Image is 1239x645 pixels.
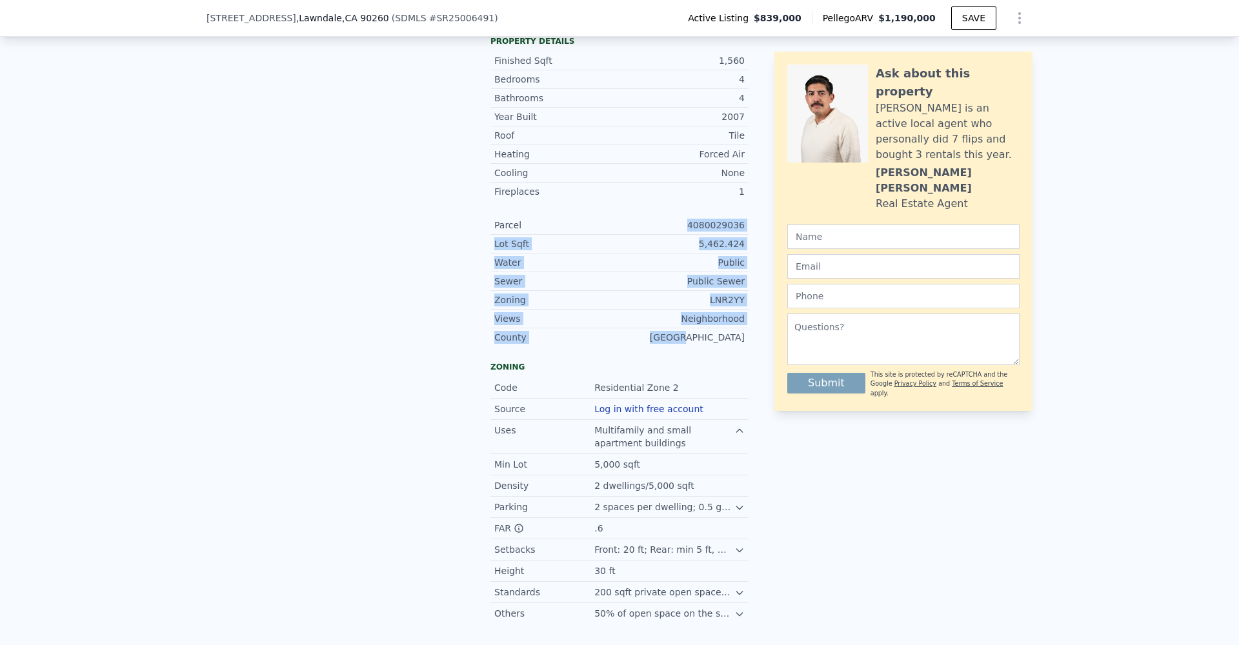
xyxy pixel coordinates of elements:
div: Uses [494,424,594,437]
input: Email [787,254,1020,279]
button: Show Options [1007,5,1032,31]
div: 1 [619,185,745,198]
a: Terms of Service [952,380,1003,387]
div: 2 spaces per dwelling; 0.5 guest space per dwelling [594,501,734,513]
div: Code [494,381,594,394]
div: Zoning [490,362,749,372]
div: Lot Sqft [494,237,619,250]
div: Public [619,256,745,269]
span: [STREET_ADDRESS] [206,12,296,25]
div: Property details [490,36,749,46]
div: 1,560 [619,54,745,67]
div: .6 [594,522,605,535]
button: SAVE [951,6,996,30]
span: SDMLS [395,13,426,23]
a: Privacy Policy [894,380,936,387]
div: 5,462.424 [619,237,745,250]
div: 200 sqft private open space per dwelling; 6 ft building separation [594,586,734,599]
div: Front: 20 ft; Rear: min 5 ft, avg 10 ft; Side: 3 ft for 1-2 dwellings, 5 ft for 3+ dwellings [594,543,734,556]
div: Density [494,479,594,492]
div: This site is protected by reCAPTCHA and the Google and apply. [871,370,1020,398]
div: 2 dwellings/5,000 sqft [594,479,697,492]
div: Others [494,607,594,620]
div: FAR [494,522,594,535]
div: Forced Air [619,148,745,161]
div: Setbacks [494,543,594,556]
span: $1,190,000 [878,13,936,23]
div: Zoning [494,293,619,306]
div: None [619,166,745,179]
div: [GEOGRAPHIC_DATA] [619,331,745,344]
div: 4 [619,73,745,86]
div: 4080029036 [619,219,745,232]
div: Bedrooms [494,73,619,86]
div: Residential Zone 2 [594,381,681,394]
div: ( ) [392,12,498,25]
div: Real Estate Agent [876,196,968,212]
div: Source [494,402,594,415]
span: , CA 90260 [342,13,389,23]
div: LNR2YY [619,293,745,306]
div: Water [494,256,619,269]
div: Parking [494,501,594,513]
button: Log in with free account [594,404,703,414]
div: Tile [619,129,745,142]
div: Bathrooms [494,92,619,104]
div: Fireplaces [494,185,619,198]
span: # SR25006491 [429,13,495,23]
input: Name [787,224,1020,249]
div: 50% of open space on the second floor [594,607,734,620]
div: Sewer [494,275,619,288]
div: Parcel [494,219,619,232]
div: County [494,331,619,344]
span: $839,000 [754,12,801,25]
div: Min Lot [494,458,594,471]
div: 2007 [619,110,745,123]
div: Standards [494,586,594,599]
div: Neighborhood [619,312,745,325]
div: 5,000 sqft [594,458,643,471]
span: , Lawndale [296,12,389,25]
div: Year Built [494,110,619,123]
div: Multifamily and small apartment buildings [594,424,734,450]
div: Height [494,564,594,577]
input: Phone [787,284,1020,308]
div: Ask about this property [876,64,1020,101]
span: Pellego ARV [823,12,879,25]
div: Finished Sqft [494,54,619,67]
div: Views [494,312,619,325]
div: [PERSON_NAME] is an active local agent who personally did 7 flips and bought 3 rentals this year. [876,101,1020,163]
div: Heating [494,148,619,161]
div: [PERSON_NAME] [PERSON_NAME] [876,165,1020,196]
button: Submit [787,373,865,393]
div: Public Sewer [619,275,745,288]
div: 4 [619,92,745,104]
div: Cooling [494,166,619,179]
div: 30 ft [594,564,618,577]
span: Active Listing [688,12,754,25]
div: Roof [494,129,619,142]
